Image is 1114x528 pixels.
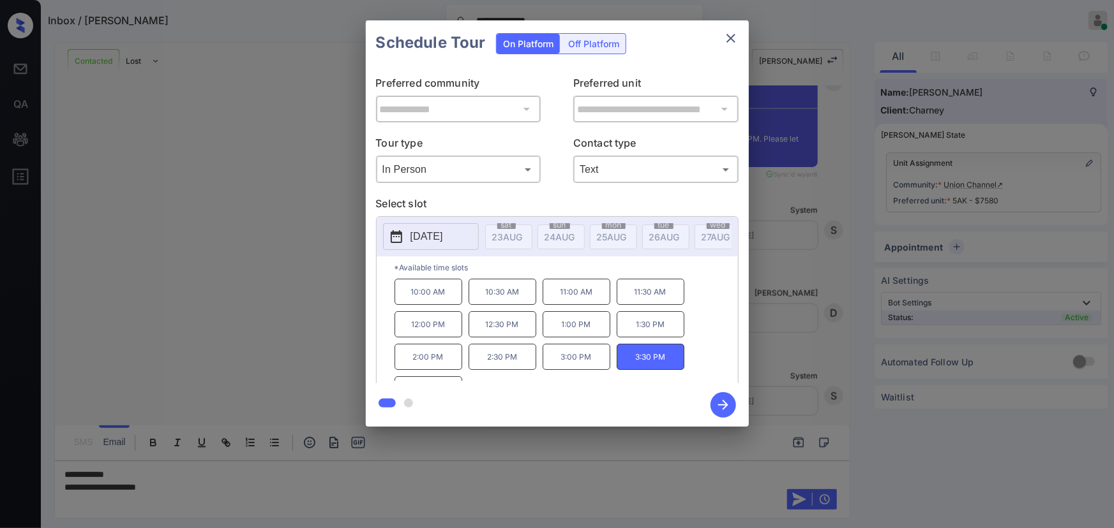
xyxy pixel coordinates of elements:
[573,135,739,156] p: Contact type
[469,344,536,370] p: 2:30 PM
[543,344,610,370] p: 3:00 PM
[376,75,541,96] p: Preferred community
[366,20,496,65] h2: Schedule Tour
[469,279,536,305] p: 10:30 AM
[395,344,462,370] p: 2:00 PM
[562,34,626,54] div: Off Platform
[573,75,739,96] p: Preferred unit
[543,311,610,337] p: 1:00 PM
[395,256,738,279] p: *Available time slots
[410,229,443,244] p: [DATE]
[395,311,462,337] p: 12:00 PM
[617,344,684,370] p: 3:30 PM
[617,311,684,337] p: 1:30 PM
[395,376,462,402] p: 4:00 PM
[576,159,735,180] div: Text
[617,279,684,305] p: 11:30 AM
[376,196,739,216] p: Select slot
[383,223,479,250] button: [DATE]
[379,159,538,180] div: In Person
[497,34,560,54] div: On Platform
[703,388,744,422] button: btn-next
[395,279,462,305] p: 10:00 AM
[718,26,744,51] button: close
[543,279,610,305] p: 11:00 AM
[376,135,541,156] p: Tour type
[469,311,536,337] p: 12:30 PM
